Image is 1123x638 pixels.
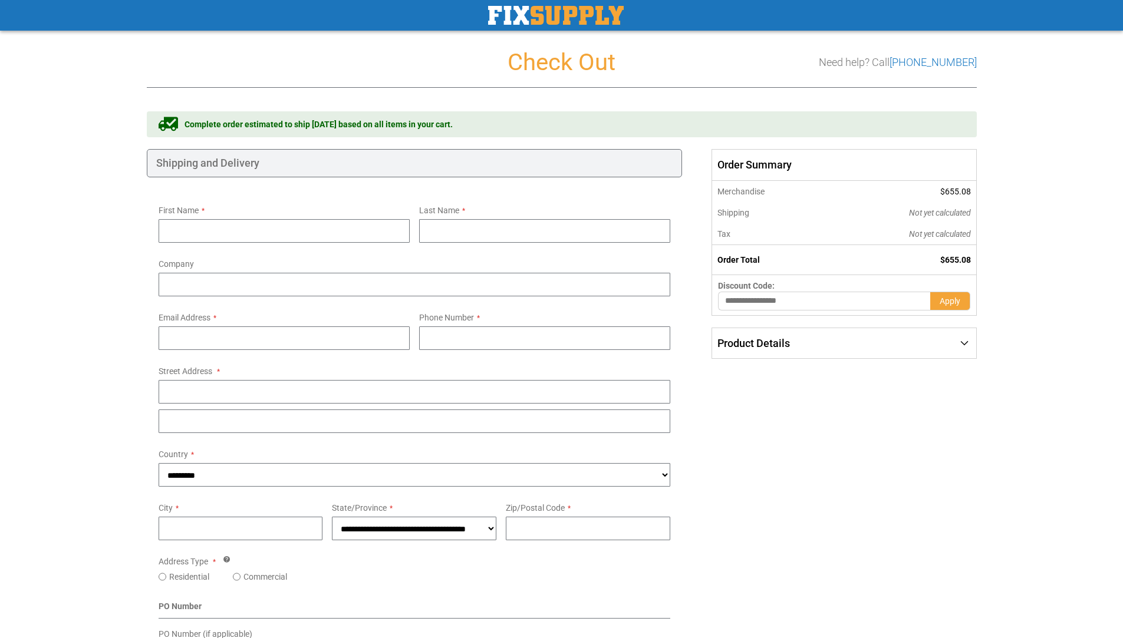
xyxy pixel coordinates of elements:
[243,571,287,583] label: Commercial
[718,281,775,290] span: Discount Code:
[712,149,976,181] span: Order Summary
[185,118,453,130] span: Complete order estimated to ship [DATE] based on all items in your cart.
[159,206,199,215] span: First Name
[930,292,970,310] button: Apply
[712,223,829,245] th: Tax
[909,208,971,217] span: Not yet calculated
[159,557,208,566] span: Address Type
[940,255,971,265] span: $655.08
[506,503,565,513] span: Zip/Postal Code
[488,6,624,25] a: store logo
[147,49,977,75] h1: Check Out
[717,208,749,217] span: Shipping
[717,337,790,349] span: Product Details
[488,6,624,25] img: Fix Industrial Supply
[159,503,173,513] span: City
[159,449,188,459] span: Country
[712,181,829,202] th: Merchandise
[159,600,671,619] div: PO Number
[169,571,209,583] label: Residential
[940,296,960,306] span: Apply
[147,149,683,177] div: Shipping and Delivery
[819,57,977,68] h3: Need help? Call
[159,366,212,376] span: Street Address
[159,313,210,322] span: Email Address
[159,259,194,269] span: Company
[717,255,760,265] strong: Order Total
[940,187,971,196] span: $655.08
[419,313,474,322] span: Phone Number
[909,229,971,239] span: Not yet calculated
[890,56,977,68] a: [PHONE_NUMBER]
[332,503,387,513] span: State/Province
[419,206,459,215] span: Last Name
